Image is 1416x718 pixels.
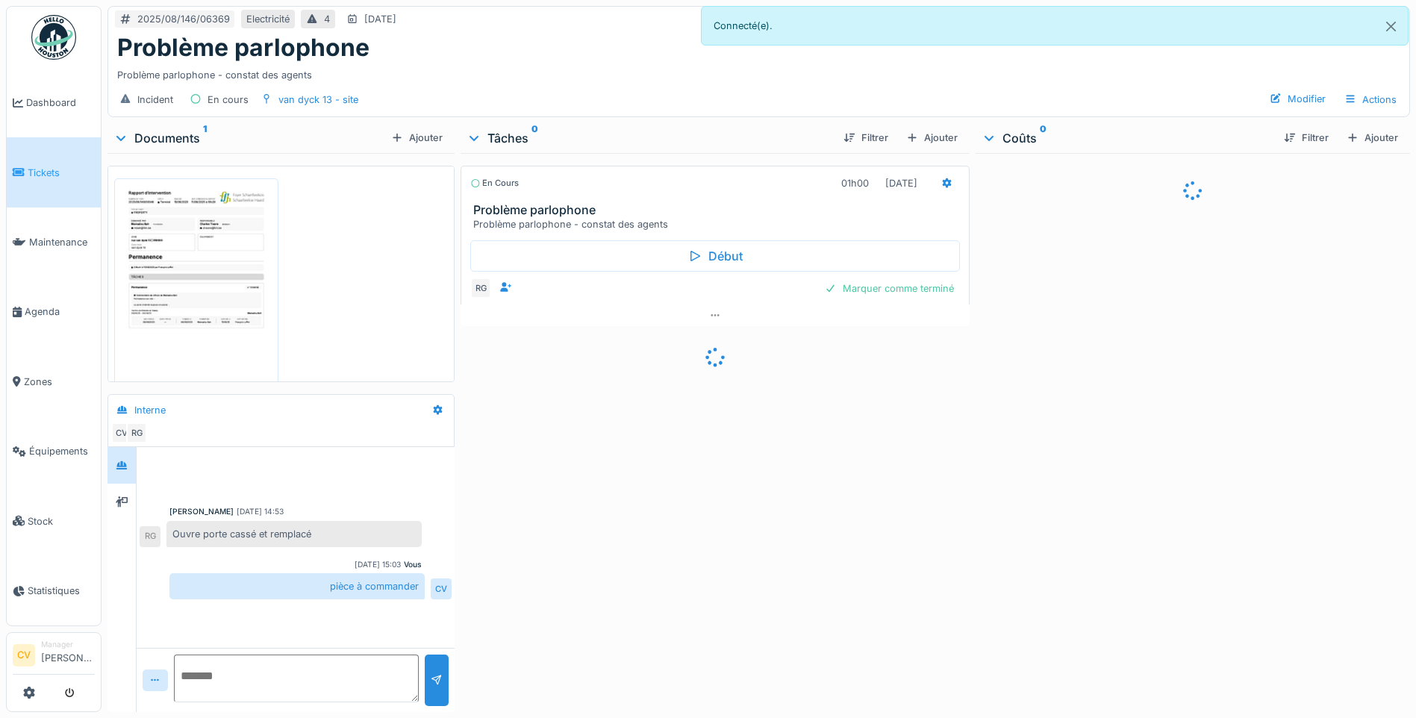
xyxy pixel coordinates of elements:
sup: 0 [1040,129,1047,147]
a: Zones [7,347,101,416]
a: CV Manager[PERSON_NAME] [13,639,95,675]
div: Début [470,240,960,272]
div: [DATE] [364,12,396,26]
div: Problème parlophone - constat des agents [473,217,963,231]
span: Tickets [28,166,95,180]
div: En cours [470,177,519,190]
sup: 0 [531,129,538,147]
div: pièce à commander [169,573,425,599]
li: [PERSON_NAME] [41,639,95,671]
div: [DATE] 15:03 [355,559,401,570]
img: Badge_color-CXgf-gQk.svg [31,15,76,60]
div: Filtrer [838,128,894,148]
div: 2025/08/146/06369 [137,12,230,26]
div: Tâches [467,129,832,147]
span: Stock [28,514,95,528]
span: Dashboard [26,96,95,110]
div: Ajouter [385,128,449,148]
div: Manager [41,639,95,650]
div: CV [431,578,452,599]
div: Incident [137,93,173,107]
span: Équipements [29,444,95,458]
div: RG [470,278,491,299]
span: Zones [24,375,95,389]
div: [DATE] [885,176,917,190]
div: En cours [208,93,249,107]
li: CV [13,644,35,667]
div: Filtrer [1278,128,1335,148]
div: Documents [113,129,385,147]
button: Close [1374,7,1408,46]
sup: 1 [203,129,207,147]
a: Stock [7,486,101,555]
div: Electricité [246,12,290,26]
div: RG [140,526,160,547]
div: [PERSON_NAME] [169,506,234,517]
span: Maintenance [29,235,95,249]
div: RG [126,422,147,443]
div: 01h00 [841,176,869,190]
img: nhveoooyz00oh6q135bezuwtnygh [118,182,275,403]
div: Actions [1338,89,1403,110]
a: Dashboard [7,68,101,137]
a: Maintenance [7,207,101,277]
div: CV [111,422,132,443]
span: Agenda [25,305,95,319]
a: Équipements [7,416,101,486]
div: Interne [134,403,166,417]
div: Ajouter [900,128,964,148]
div: Problème parlophone - constat des agents [117,62,1400,82]
h1: Problème parlophone [117,34,369,62]
a: Agenda [7,277,101,346]
a: Tickets [7,137,101,207]
a: Statistiques [7,556,101,625]
div: Ajouter [1341,128,1404,148]
div: 4 [324,12,330,26]
div: Modifier [1264,89,1332,109]
div: Ouvre porte cassé et remplacé [166,521,422,547]
div: van dyck 13 - site [278,93,358,107]
div: [DATE] 14:53 [237,506,284,517]
div: Marquer comme terminé [819,278,960,299]
div: Coûts [982,129,1272,147]
div: Vous [404,559,422,570]
div: Connecté(e). [701,6,1409,46]
span: Statistiques [28,584,95,598]
h3: Problème parlophone [473,203,963,217]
